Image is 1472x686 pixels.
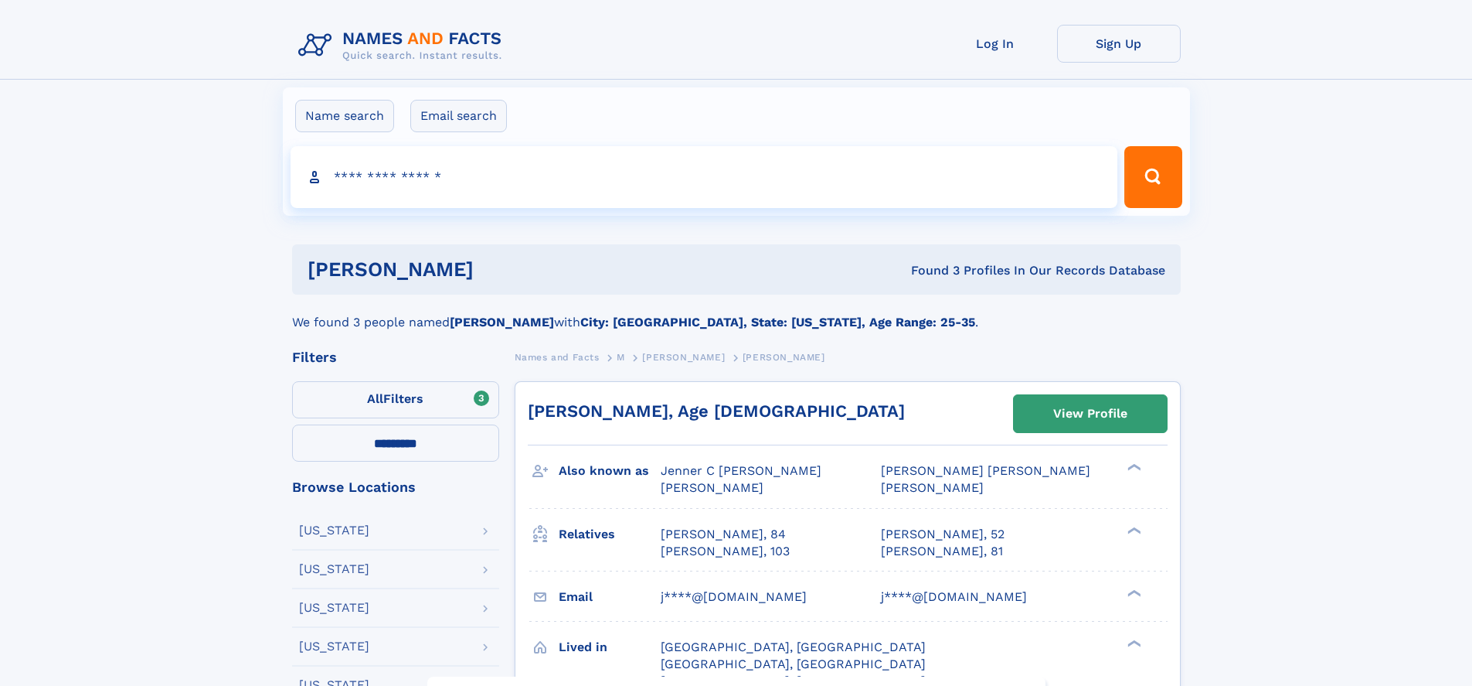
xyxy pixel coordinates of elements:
[292,25,515,67] img: Logo Names and Facts
[1124,588,1142,598] div: ❯
[642,352,725,363] span: [PERSON_NAME]
[881,543,1003,560] a: [PERSON_NAME], 81
[933,25,1057,63] a: Log In
[515,347,600,367] a: Names and Facts
[292,381,499,418] label: Filters
[617,347,625,367] a: M
[559,584,661,610] h3: Email
[299,524,369,537] div: [US_STATE]
[617,352,625,363] span: M
[1124,525,1142,535] div: ❯
[308,260,692,279] h1: [PERSON_NAME]
[559,521,661,548] h3: Relatives
[661,526,786,543] a: [PERSON_NAME], 84
[299,602,369,614] div: [US_STATE]
[881,463,1090,478] span: [PERSON_NAME] [PERSON_NAME]
[1014,395,1167,432] a: View Profile
[367,391,383,406] span: All
[559,458,661,484] h3: Also known as
[291,146,1118,208] input: search input
[661,640,926,654] span: [GEOGRAPHIC_DATA], [GEOGRAPHIC_DATA]
[661,480,763,495] span: [PERSON_NAME]
[881,480,984,495] span: [PERSON_NAME]
[559,634,661,660] h3: Lived in
[1124,638,1142,648] div: ❯
[410,100,507,132] label: Email search
[1124,146,1181,208] button: Search Button
[1124,462,1142,473] div: ❯
[692,262,1165,279] div: Found 3 Profiles In Our Records Database
[1053,396,1127,432] div: View Profile
[528,401,905,421] a: [PERSON_NAME], Age [DEMOGRAPHIC_DATA]
[450,315,554,329] b: [PERSON_NAME]
[292,295,1181,332] div: We found 3 people named with .
[292,350,499,364] div: Filters
[299,563,369,575] div: [US_STATE]
[1057,25,1181,63] a: Sign Up
[580,315,975,329] b: City: [GEOGRAPHIC_DATA], State: [US_STATE], Age Range: 25-35
[661,463,821,478] span: Jenner C [PERSON_NAME]
[642,347,725,367] a: [PERSON_NAME]
[661,657,926,671] span: [GEOGRAPHIC_DATA], [GEOGRAPHIC_DATA]
[292,480,499,494] div: Browse Locations
[743,352,825,363] span: [PERSON_NAME]
[299,640,369,653] div: [US_STATE]
[881,526,1005,543] a: [PERSON_NAME], 52
[295,100,394,132] label: Name search
[661,543,790,560] a: [PERSON_NAME], 103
